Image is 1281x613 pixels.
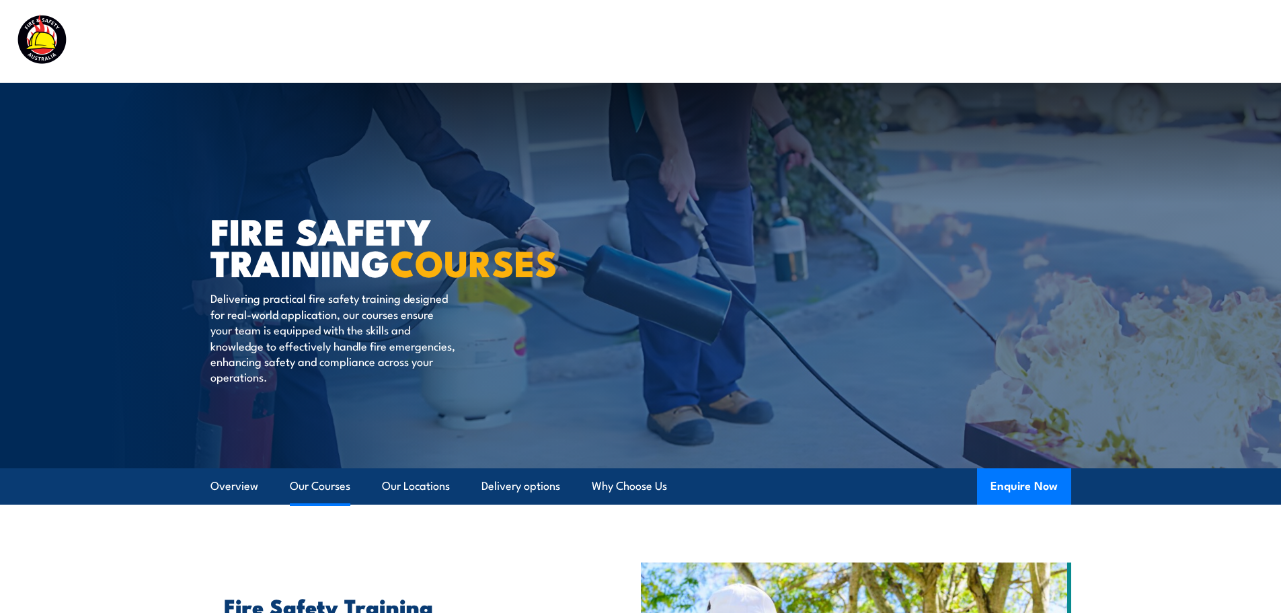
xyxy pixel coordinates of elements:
a: Emergency Response Services [742,24,902,59]
a: Courses [551,24,593,59]
p: Delivering practical fire safety training designed for real-world application, our courses ensure... [210,290,456,384]
a: Learner Portal [1070,24,1146,59]
a: Overview [210,468,258,504]
strong: COURSES [390,233,557,289]
a: Our Locations [382,468,450,504]
a: Course Calendar [623,24,712,59]
a: Our Courses [290,468,350,504]
a: News [1011,24,1040,59]
a: Delivery options [481,468,560,504]
h1: FIRE SAFETY TRAINING [210,215,543,277]
a: Contact [1175,24,1218,59]
a: About Us [931,24,981,59]
a: Why Choose Us [592,468,667,504]
button: Enquire Now [977,468,1071,505]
